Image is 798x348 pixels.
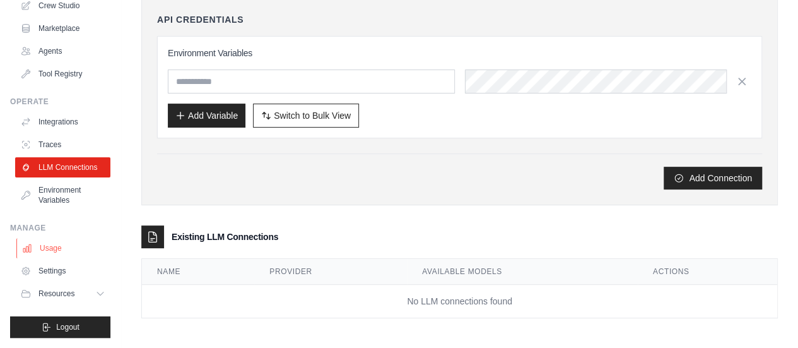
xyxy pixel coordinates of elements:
[157,13,244,26] h4: API Credentials
[168,47,751,59] h3: Environment Variables
[15,64,110,84] a: Tool Registry
[253,104,359,128] button: Switch to Bulk View
[638,259,777,285] th: Actions
[15,135,110,155] a: Traces
[168,104,245,128] button: Add Variable
[10,223,110,233] div: Manage
[274,109,351,122] span: Switch to Bulk View
[10,97,110,107] div: Operate
[10,316,110,338] button: Logout
[142,285,777,318] td: No LLM connections found
[15,284,110,304] button: Resources
[15,261,110,281] a: Settings
[664,167,762,189] button: Add Connection
[15,180,110,210] a: Environment Variables
[15,41,110,61] a: Agents
[407,259,638,285] th: Available Models
[38,289,74,299] span: Resources
[16,238,112,258] a: Usage
[254,259,407,285] th: Provider
[142,259,254,285] th: Name
[15,18,110,39] a: Marketplace
[15,157,110,177] a: LLM Connections
[56,322,79,332] span: Logout
[172,231,278,243] h3: Existing LLM Connections
[15,112,110,132] a: Integrations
